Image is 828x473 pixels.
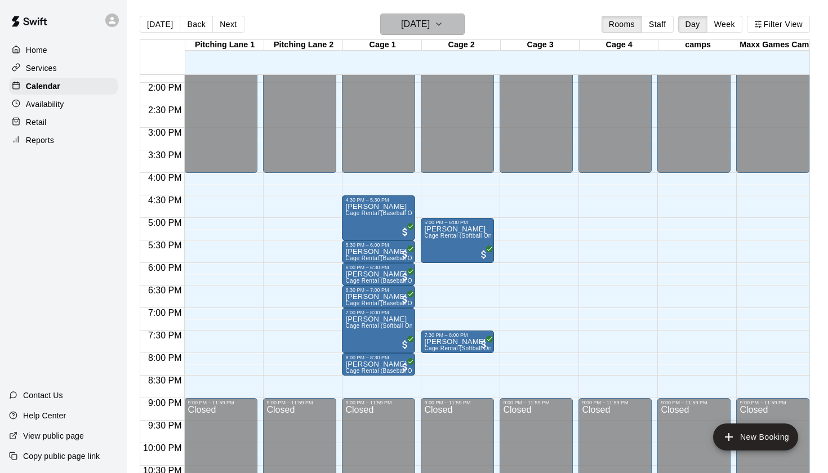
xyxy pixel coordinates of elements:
div: 9:00 PM – 11:59 PM [661,400,727,405]
span: 5:30 PM [145,240,185,250]
div: Pitching Lane 2 [264,40,343,51]
button: [DATE] [380,14,465,35]
p: Help Center [23,410,66,421]
div: 9:00 PM – 11:59 PM [582,400,648,405]
span: 4:30 PM [145,195,185,205]
div: 7:00 PM – 8:00 PM: Tyson Bissonnette [342,308,415,353]
div: 9:00 PM – 11:59 PM [503,400,569,405]
p: Copy public page link [23,450,100,462]
p: Contact Us [23,390,63,401]
div: Pitching Lane 1 [185,40,264,51]
button: Staff [642,16,674,33]
span: All customers have paid [478,339,489,350]
span: Cage Rental (Baseball Only) [345,278,422,284]
span: 7:00 PM [145,308,185,318]
span: 2:00 PM [145,83,185,92]
button: Filter View [747,16,810,33]
span: 4:00 PM [145,173,185,182]
p: Availability [26,99,64,110]
span: Cage Rental (Baseball Only) [345,300,422,306]
span: All customers have paid [399,294,411,305]
span: 7:30 PM [145,331,185,340]
span: Cage Rental (Baseball Only) [345,368,422,374]
span: All customers have paid [399,271,411,283]
span: 3:30 PM [145,150,185,160]
p: View public page [23,430,84,441]
span: Cage Rental (Baseball Only) [345,210,422,216]
button: Back [180,16,213,33]
button: add [713,423,798,450]
div: 9:00 PM – 11:59 PM [188,400,254,405]
div: Cage 1 [343,40,422,51]
button: Next [212,16,244,33]
div: 9:00 PM – 11:59 PM [424,400,491,405]
p: Reports [26,135,54,146]
div: 8:00 PM – 8:30 PM: Gavin Lanthier [342,353,415,376]
div: Cage 2 [422,40,501,51]
span: 6:00 PM [145,263,185,273]
span: 5:00 PM [145,218,185,227]
a: Reports [9,132,118,149]
div: Maxx Games Camp [737,40,816,51]
span: 9:00 PM [145,398,185,408]
button: Day [678,16,707,33]
div: Cage 4 [580,40,658,51]
div: 4:30 PM – 5:30 PM [345,197,412,203]
span: 6:30 PM [145,285,185,295]
span: 2:30 PM [145,105,185,115]
div: 9:00 PM – 11:59 PM [266,400,333,405]
button: Week [707,16,742,33]
div: 6:30 PM – 7:00 PM [345,287,412,293]
div: 6:30 PM – 7:00 PM: Lauren DeRoche [342,285,415,308]
p: Retail [26,117,47,128]
div: 9:00 PM – 11:59 PM [345,400,412,405]
div: 5:00 PM – 6:00 PM: Mark Harding [421,218,494,263]
div: Cage 3 [501,40,580,51]
div: 7:30 PM – 8:00 PM: Hailey Lanthier [421,331,494,353]
a: Availability [9,96,118,113]
span: All customers have paid [399,226,411,238]
button: [DATE] [140,16,180,33]
a: Retail [9,114,118,131]
div: 9:00 PM – 11:59 PM [740,400,806,405]
span: Cage Rental (Softball Only) [424,345,498,351]
div: 7:30 PM – 8:00 PM [424,332,491,338]
span: All customers have paid [399,249,411,260]
span: 10:00 PM [140,443,184,453]
span: Cage Rental (Softball Only) [424,233,498,239]
p: Services [26,63,57,74]
div: 5:00 PM – 6:00 PM [424,220,491,225]
p: Calendar [26,81,60,92]
span: 8:30 PM [145,376,185,385]
div: 4:30 PM – 5:30 PM: Edward Stewart [342,195,415,240]
span: All customers have paid [399,339,411,350]
span: All customers have paid [399,362,411,373]
div: 5:30 PM – 6:00 PM: August Polak [342,240,415,263]
div: camps [658,40,737,51]
span: Cage Rental (Baseball Only) [345,255,422,261]
a: Calendar [9,78,118,95]
h6: [DATE] [401,16,430,32]
div: 6:00 PM – 6:30 PM: Liam Williams [342,263,415,285]
a: Services [9,60,118,77]
span: 8:00 PM [145,353,185,363]
a: Home [9,42,118,59]
div: 6:00 PM – 6:30 PM [345,265,412,270]
span: Cage Rental (Softball Only) [345,323,419,329]
span: 9:30 PM [145,421,185,430]
button: Rooms [602,16,642,33]
div: 8:00 PM – 8:30 PM [345,355,412,360]
span: 3:00 PM [145,128,185,137]
div: 7:00 PM – 8:00 PM [345,310,412,315]
div: 5:30 PM – 6:00 PM [345,242,412,248]
span: All customers have paid [478,249,489,260]
p: Home [26,44,47,56]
